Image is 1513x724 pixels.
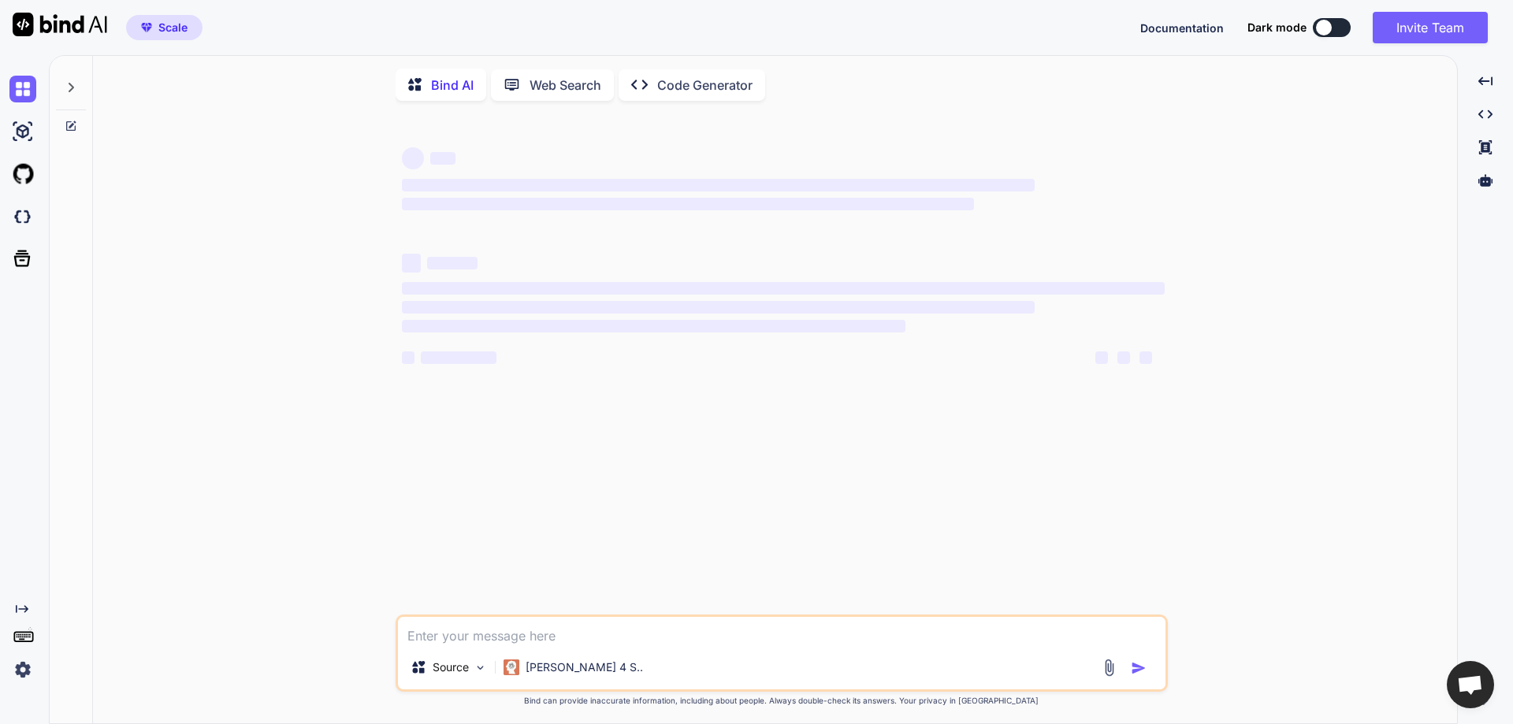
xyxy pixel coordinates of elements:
span: ‌ [402,254,421,273]
span: ‌ [421,351,496,364]
span: Dark mode [1247,20,1307,35]
button: Invite Team [1373,12,1488,43]
span: ‌ [402,198,974,210]
span: ‌ [402,179,1035,191]
img: settings [9,656,36,683]
p: Code Generator [657,76,753,95]
img: ai-studio [9,118,36,145]
img: Claude 4 Sonnet [504,659,519,675]
span: ‌ [402,320,905,332]
img: Bind AI [13,13,107,36]
span: ‌ [430,152,455,165]
span: Scale [158,20,188,35]
img: githubLight [9,161,36,187]
button: premiumScale [126,15,203,40]
span: ‌ [402,351,414,364]
img: Pick Models [474,661,487,674]
button: Documentation [1140,20,1224,36]
span: ‌ [1139,351,1152,364]
img: darkCloudIdeIcon [9,203,36,230]
img: icon [1131,660,1147,676]
p: [PERSON_NAME] 4 S.. [526,659,643,675]
span: ‌ [1117,351,1130,364]
span: ‌ [402,282,1165,295]
span: ‌ [427,257,478,269]
p: Bind AI [431,76,474,95]
p: Web Search [530,76,601,95]
a: Open chat [1447,661,1494,708]
p: Source [433,659,469,675]
img: premium [141,23,152,32]
span: ‌ [1095,351,1108,364]
img: chat [9,76,36,102]
span: Documentation [1140,21,1224,35]
img: attachment [1100,659,1118,677]
p: Bind can provide inaccurate information, including about people. Always double-check its answers.... [396,695,1168,707]
span: ‌ [402,147,424,169]
span: ‌ [402,301,1035,314]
